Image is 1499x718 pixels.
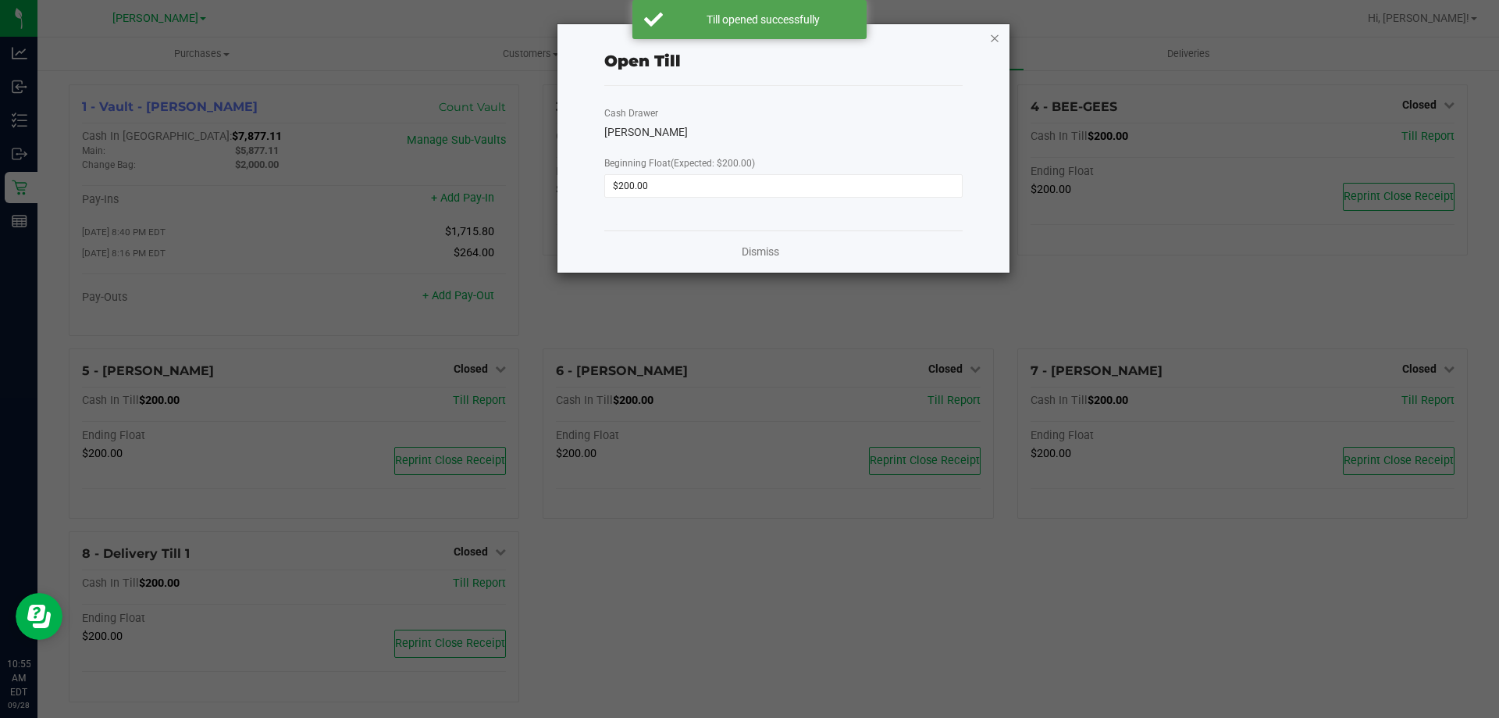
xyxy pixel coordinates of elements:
[671,158,755,169] span: (Expected: $200.00)
[604,158,755,169] span: Beginning Float
[742,244,779,260] a: Dismiss
[604,106,658,120] label: Cash Drawer
[671,12,855,27] div: Till opened successfully
[16,593,62,640] iframe: Resource center
[604,124,963,141] div: [PERSON_NAME]
[604,49,681,73] div: Open Till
